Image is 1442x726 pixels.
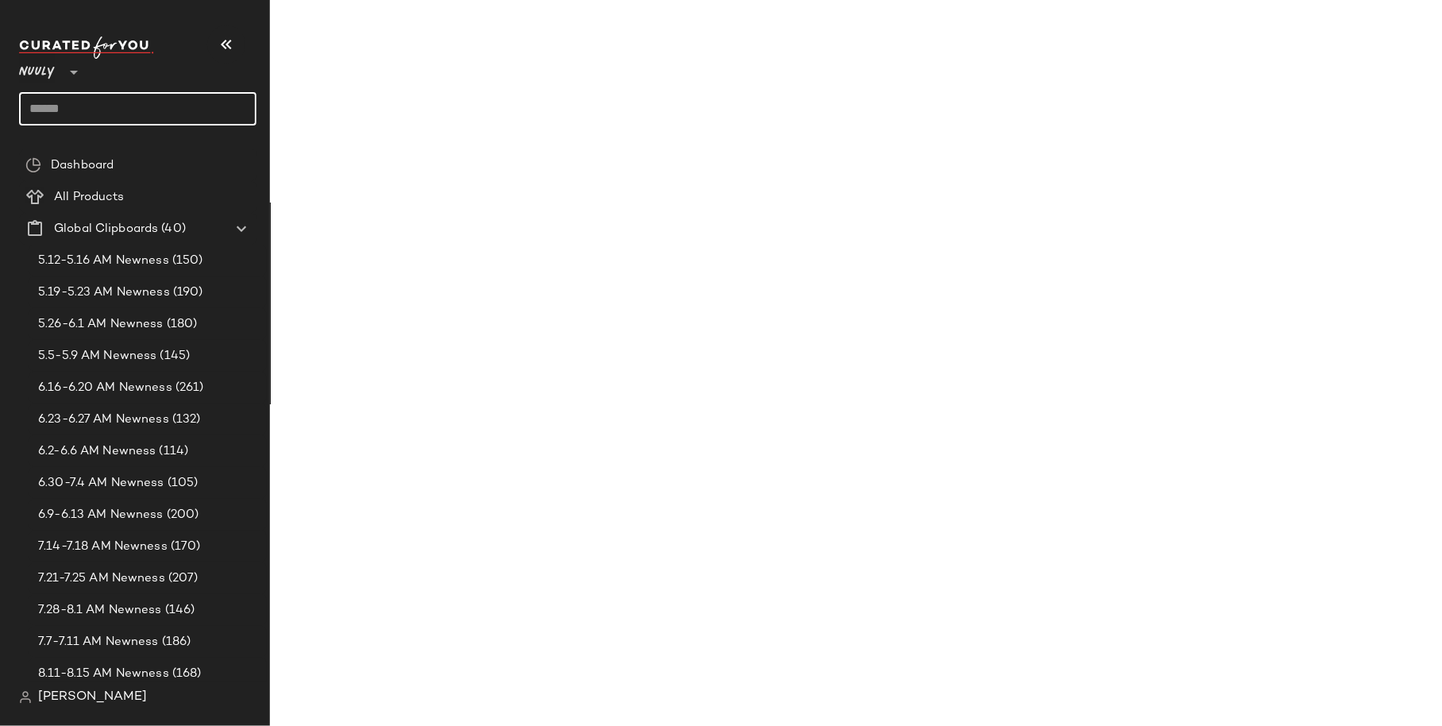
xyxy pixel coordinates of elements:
[165,570,199,588] span: (207)
[169,411,201,429] span: (132)
[156,442,189,461] span: (114)
[38,665,169,683] span: 8.11-8.15 AM Newness
[38,442,156,461] span: 6.2-6.6 AM Newness
[38,411,169,429] span: 6.23-6.27 AM Newness
[19,691,32,704] img: svg%3e
[38,315,164,334] span: 5.26-6.1 AM Newness
[157,347,191,365] span: (145)
[159,633,191,651] span: (186)
[38,688,147,707] span: [PERSON_NAME]
[38,506,164,524] span: 6.9-6.13 AM Newness
[54,188,125,207] span: All Products
[19,54,55,83] span: Nuuly
[38,347,157,365] span: 5.5-5.9 AM Newness
[169,665,202,683] span: (168)
[168,538,201,556] span: (170)
[38,252,169,270] span: 5.12-5.16 AM Newness
[25,157,41,173] img: svg%3e
[38,284,170,302] span: 5.19-5.23 AM Newness
[38,538,168,556] span: 7.14-7.18 AM Newness
[38,474,164,492] span: 6.30-7.4 AM Newness
[54,220,158,238] span: Global Clipboards
[172,379,204,397] span: (261)
[38,633,159,651] span: 7.7-7.11 AM Newness
[170,284,203,302] span: (190)
[158,220,186,238] span: (40)
[169,252,203,270] span: (150)
[51,156,114,175] span: Dashboard
[38,379,172,397] span: 6.16-6.20 AM Newness
[164,474,199,492] span: (105)
[164,315,198,334] span: (180)
[19,37,154,59] img: cfy_white_logo.C9jOOHJF.svg
[162,601,195,620] span: (146)
[164,506,199,524] span: (200)
[38,570,165,588] span: 7.21-7.25 AM Newness
[38,601,162,620] span: 7.28-8.1 AM Newness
